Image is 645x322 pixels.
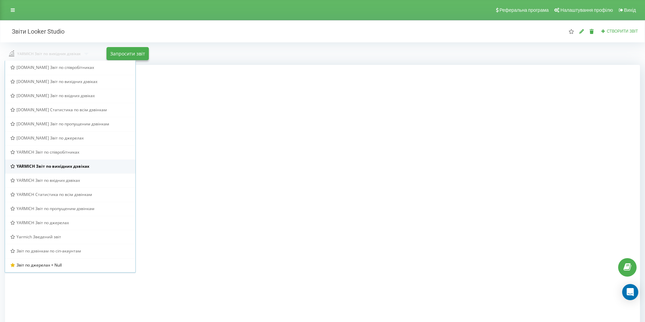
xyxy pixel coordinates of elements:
span: YARMICH Звіт по вихідних дзвіках [16,163,89,169]
span: [DOMAIN_NAME] Звіт по вхідних дзвіках [16,93,95,98]
span: YARMICH Звіт по співробітниках [16,149,79,155]
span: Реферальна програма [500,7,549,13]
span: [DOMAIN_NAME] Звіт по пропущеним дзвінкам [16,121,109,127]
span: [DOMAIN_NAME] Звіт по вихідних дзвіках [16,79,97,84]
i: Видалити звіт [589,29,595,34]
button: Створити звіт [599,29,640,34]
span: Створити звіт [607,29,638,34]
div: Open Intercom Messenger [622,284,638,300]
i: Редагувати звіт [579,29,585,34]
span: YARMICH Звіт по джерелах [16,220,69,226]
span: Звіт по джерелах + Null [16,262,62,268]
span: Yarmich Зведений звіт [16,234,61,240]
span: YARMICH Статистика по всім дзвінкам [16,192,92,197]
span: Налаштування профілю [560,7,613,13]
span: [DOMAIN_NAME] Звіт по співробітниках [16,65,94,70]
span: Вихід [624,7,636,13]
span: YARMICH Звіт по вхідних дзвіках [16,177,80,183]
span: [DOMAIN_NAME] Статистика по всім дзвінкам [16,107,107,113]
span: YARMICH Звіт по пропущеним дзвінкам [16,206,94,211]
span: Звіт по дзвінкам по сіп-акаунтам [16,248,81,254]
i: Цей звіт буде завантажений першим при відкритті "Звіти Looker Studio". Ви можете призначити будь-... [568,29,574,34]
button: Запросити звіт [106,47,149,60]
i: Створити звіт [601,29,606,33]
span: [DOMAIN_NAME] Звіт по джерелах [16,135,84,141]
h2: Звіти Looker Studio [5,28,64,35]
